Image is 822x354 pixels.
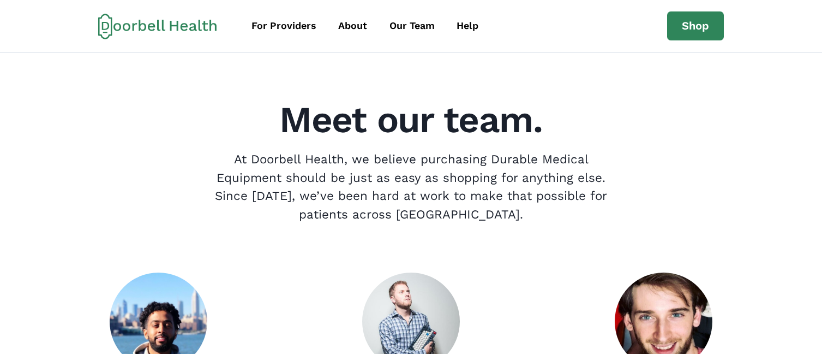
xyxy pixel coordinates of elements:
p: At Doorbell Health, we believe purchasing Durable Medical Equipment should be just as easy as sho... [206,150,616,223]
a: Shop [667,11,724,41]
div: Our Team [389,19,435,33]
div: For Providers [251,19,316,33]
a: About [328,14,377,38]
a: Our Team [380,14,445,38]
div: Help [457,19,478,33]
h2: Meet our team. [40,102,783,138]
a: For Providers [242,14,326,38]
a: Help [447,14,488,38]
div: About [338,19,367,33]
